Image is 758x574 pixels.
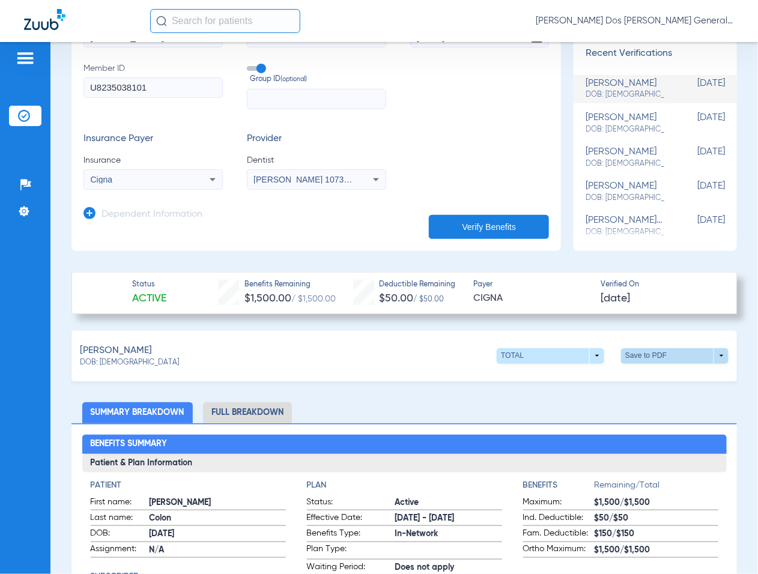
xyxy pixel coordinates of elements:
[698,516,758,574] iframe: Chat Widget
[247,154,386,166] span: Dentist
[586,159,665,169] span: DOB: [DEMOGRAPHIC_DATA]
[574,48,737,60] h3: Recent Verifications
[497,348,604,364] button: TOTAL
[16,51,35,65] img: hamburger-icon
[307,543,395,559] span: Plan Type:
[601,291,630,306] span: [DATE]
[83,133,223,145] h3: Insurance Payer
[665,112,725,134] span: [DATE]
[307,527,395,542] span: Benefits Type:
[91,175,113,184] span: Cigna
[150,512,286,525] span: Colon
[80,343,152,358] span: [PERSON_NAME]
[621,348,729,364] button: Save to PDF
[156,16,167,26] img: Search Icon
[586,215,665,237] div: [PERSON_NAME] [PERSON_NAME]
[203,402,292,423] li: Full Breakdown
[586,193,665,204] span: DOB: [DEMOGRAPHIC_DATA]
[91,496,150,510] span: First name:
[586,112,665,134] div: [PERSON_NAME]
[24,9,65,30] img: Zuub Logo
[83,62,223,109] label: Member ID
[82,435,727,454] h2: Benefits Summary
[91,479,286,492] h4: Patient
[83,154,223,166] span: Insurance
[395,512,502,525] span: [DATE] - [DATE]
[523,479,595,496] app-breakdown-title: Benefits
[665,181,725,203] span: [DATE]
[395,561,502,574] span: Does not apply
[244,293,291,304] span: $1,500.00
[150,544,286,557] span: N/A
[595,479,718,496] span: Remaining/Total
[102,209,202,221] h3: Dependent Information
[665,215,725,237] span: [DATE]
[132,280,166,291] span: Status
[586,89,665,100] span: DOB: [DEMOGRAPHIC_DATA]
[665,147,725,169] span: [DATE]
[307,496,395,510] span: Status:
[150,528,286,540] span: [DATE]
[82,402,193,423] li: Summary Breakdown
[523,527,595,542] span: Fam. Deductible:
[473,291,590,306] span: CIGNA
[395,497,502,509] span: Active
[473,280,590,291] span: Payer
[523,479,595,492] h4: Benefits
[665,78,725,100] span: [DATE]
[429,215,549,239] button: Verify Benefits
[410,12,550,47] label: DOB
[586,181,665,203] div: [PERSON_NAME]
[307,479,502,492] h4: Plan
[379,280,455,291] span: Deductible Remaining
[83,77,223,98] input: Member ID
[80,358,179,369] span: DOB: [DEMOGRAPHIC_DATA]
[379,293,413,304] span: $50.00
[595,497,718,509] span: $1,500/$1,500
[91,527,150,542] span: DOB:
[595,512,718,525] span: $50/$50
[595,528,718,540] span: $150/$150
[586,147,665,169] div: [PERSON_NAME]
[280,74,307,85] small: (optional)
[307,512,395,526] span: Effective Date:
[132,291,166,306] span: Active
[413,296,444,303] span: / $50.00
[250,74,386,85] span: Group ID
[150,9,300,33] input: Search for patients
[395,528,502,540] span: In-Network
[291,295,336,303] span: / $1,500.00
[586,78,665,100] div: [PERSON_NAME]
[91,543,150,557] span: Assignment:
[82,454,727,473] h3: Patient & Plan Information
[91,512,150,526] span: Last name:
[150,497,286,509] span: [PERSON_NAME]
[253,175,372,184] span: [PERSON_NAME] 1073105573
[247,133,386,145] h3: Provider
[595,544,718,557] span: $1,500/$1,500
[601,280,718,291] span: Verified On
[525,25,549,49] button: Open calendar
[523,512,595,526] span: Ind. Deductible:
[586,124,665,135] span: DOB: [DEMOGRAPHIC_DATA]
[523,543,595,557] span: Ortho Maximum:
[523,496,595,510] span: Maximum:
[244,280,336,291] span: Benefits Remaining
[536,15,734,27] span: [PERSON_NAME] Dos [PERSON_NAME] General | Abra Health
